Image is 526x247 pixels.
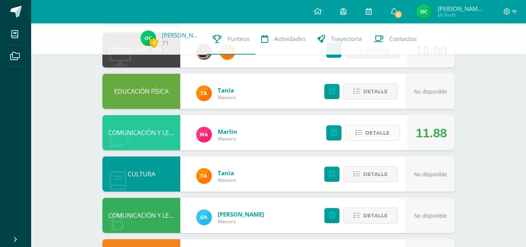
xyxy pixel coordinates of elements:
[255,23,311,55] a: Actividades
[363,208,388,223] span: Detalle
[343,84,398,100] button: Detalle
[345,125,400,141] button: Detalle
[227,35,250,43] span: Punteos
[102,115,180,150] div: COMUNICACIÓN Y LENGUAJE, IDIOMA EXTRANJERO
[416,4,432,20] img: 08f1aadbc24bc341887ed12e3da5bb47.png
[102,74,180,109] div: EDUCACIÓN FÍSICA
[196,168,212,184] img: feaeb2f9bb45255e229dc5fdac9a9f6b.png
[414,171,447,178] span: No disponible
[218,86,236,94] a: Tania
[416,116,447,151] div: 11.88
[218,177,236,183] span: Maestro
[196,210,212,225] img: 47e0c6d4bfe68c431262c1f147c89d8f.png
[438,5,484,12] span: [PERSON_NAME] [PERSON_NAME]
[368,23,422,55] a: Contactos
[331,35,362,43] span: Trayectoria
[363,84,388,99] span: Detalle
[162,31,201,39] a: [PERSON_NAME]
[343,166,398,182] button: Detalle
[102,156,180,192] div: CULTURA
[196,127,212,142] img: ca51be06ee6568e83a4be8f0f0221dfb.png
[394,10,403,19] span: 2
[389,35,417,43] span: Contactos
[218,218,264,225] span: Maestro
[196,85,212,101] img: feaeb2f9bb45255e229dc5fdac9a9f6b.png
[102,198,180,233] div: COMUNICACIÓN Y LENGUAJE, IDIOMA ESPAÑOL
[311,23,368,55] a: Trayectoria
[218,169,236,177] a: Tania
[365,126,390,140] span: Detalle
[343,208,398,224] button: Detalle
[438,12,484,18] span: Mi Perfil
[414,89,447,95] span: No disponible
[162,39,169,47] a: 71
[141,30,156,46] img: 08f1aadbc24bc341887ed12e3da5bb47.png
[363,167,388,181] span: Detalle
[218,94,236,101] span: Maestro
[274,35,306,43] span: Actividades
[207,23,255,55] a: Punteos
[414,213,447,219] span: No disponible
[218,210,264,218] a: [PERSON_NAME]
[150,38,158,48] span: 0
[218,128,237,135] a: Marlin
[218,135,237,142] span: Maestro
